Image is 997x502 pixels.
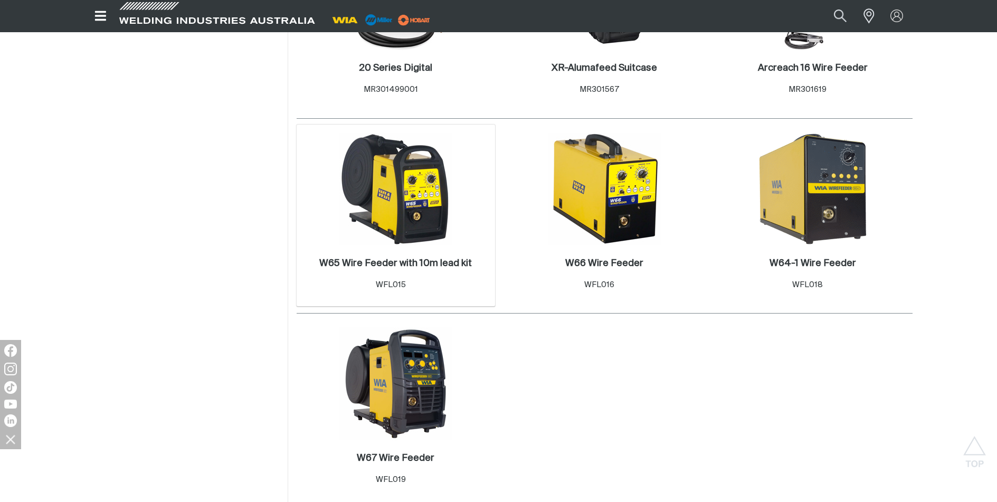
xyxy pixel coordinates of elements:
[4,381,17,394] img: TikTok
[376,281,406,289] span: WFL015
[758,63,868,73] h2: Arcreach 16 Wire Feeder
[963,436,986,460] button: Scroll to top
[552,62,657,74] a: XR-Alumafeed Suitcase
[395,16,433,24] a: miller
[376,476,406,484] span: WFL019
[809,4,858,28] input: Product name or item number...
[792,281,823,289] span: WFL018
[565,259,643,268] h2: W66 Wire Feeder
[319,259,472,268] h2: W65 Wire Feeder with 10m lead kit
[4,363,17,375] img: Instagram
[4,400,17,409] img: YouTube
[339,132,452,245] img: W65 Wire Feeder with 10m lead kit
[584,281,614,289] span: WFL016
[789,86,827,93] span: MR301619
[364,86,418,93] span: MR301499001
[770,258,856,270] a: W64-1 Wire Feeder
[2,430,20,448] img: hide socials
[357,453,434,463] h2: W67 Wire Feeder
[357,452,434,465] a: W67 Wire Feeder
[565,258,643,270] a: W66 Wire Feeder
[359,62,432,74] a: 20 Series Digital
[339,327,452,440] img: W67 Wire Feeder
[770,259,856,268] h2: W64-1 Wire Feeder
[580,86,619,93] span: MR301567
[4,414,17,427] img: LinkedIn
[552,63,657,73] h2: XR-Alumafeed Suitcase
[548,132,661,245] img: W66 Wire Feeder
[395,12,433,28] img: miller
[319,258,472,270] a: W65 Wire Feeder with 10m lead kit
[359,63,432,73] h2: 20 Series Digital
[758,62,868,74] a: Arcreach 16 Wire Feeder
[4,344,17,357] img: Facebook
[756,132,869,245] img: W64-1 Wire Feeder
[822,4,858,28] button: Search products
